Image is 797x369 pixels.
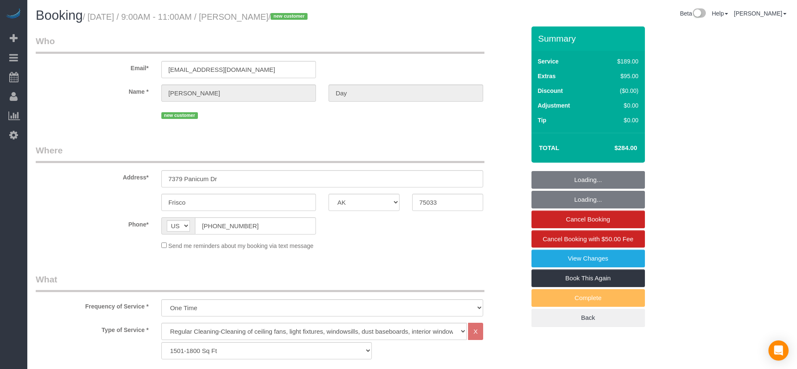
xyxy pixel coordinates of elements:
label: Discount [538,87,563,95]
input: City* [161,194,316,211]
label: Phone* [29,217,155,229]
input: First Name* [161,84,316,102]
label: Type of Service * [29,323,155,334]
div: Open Intercom Messenger [768,340,789,361]
label: Tip [538,116,547,124]
a: Book This Again [531,269,645,287]
input: Last Name* [329,84,483,102]
div: ($0.00) [600,87,639,95]
label: Frequency of Service * [29,299,155,311]
h3: Summary [538,34,641,43]
a: Beta [680,10,706,17]
a: Cancel Booking with $50.00 Fee [531,230,645,248]
small: / [DATE] / 9:00AM - 11:00AM / [PERSON_NAME] [83,12,310,21]
div: $0.00 [600,101,639,110]
label: Service [538,57,559,66]
span: new customer [161,112,198,119]
a: Help [712,10,728,17]
a: View Changes [531,250,645,267]
strong: Total [539,144,560,151]
h4: $284.00 [589,145,637,152]
span: / [268,12,310,21]
div: $189.00 [600,57,639,66]
label: Name * [29,84,155,96]
input: Phone* [195,217,316,235]
label: Email* [29,61,155,72]
img: Automaid Logo [5,8,22,20]
legend: Where [36,144,484,163]
label: Address* [29,170,155,182]
span: Booking [36,8,83,23]
a: Cancel Booking [531,211,645,228]
input: Email* [161,61,316,78]
span: Send me reminders about my booking via text message [168,242,314,249]
legend: What [36,273,484,292]
span: Cancel Booking with $50.00 Fee [543,235,634,242]
label: Adjustment [538,101,570,110]
img: New interface [692,8,706,19]
a: Back [531,309,645,327]
label: Extras [538,72,556,80]
input: Zip Code* [412,194,483,211]
legend: Who [36,35,484,54]
div: $95.00 [600,72,639,80]
div: $0.00 [600,116,639,124]
a: [PERSON_NAME] [734,10,786,17]
span: new customer [271,13,307,20]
